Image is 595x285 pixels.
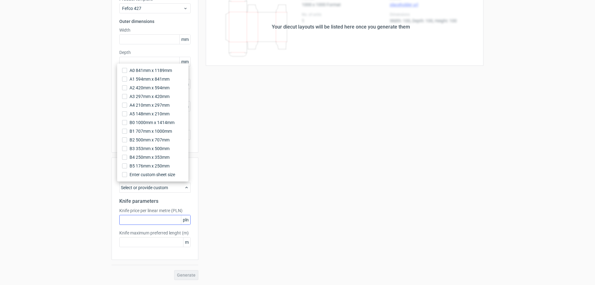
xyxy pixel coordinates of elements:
[130,85,170,91] span: A2 420mm x 594mm
[122,5,183,11] span: Fefco 427
[130,119,174,126] span: B0 1000mm x 1414mm
[130,154,170,160] span: B4 250mm x 353mm
[130,93,170,100] span: A3 297mm x 420mm
[130,76,170,82] span: A1 594mm x 841mm
[119,49,191,56] label: Depth
[179,35,190,44] span: mm
[119,230,191,236] label: Knife maximum preferred lenght (m)
[272,23,410,31] div: Your diecut layouts will be listed here once you generate them
[119,183,191,193] div: Select or provide custom
[130,128,172,134] span: B1 707mm x 1000mm
[119,198,191,205] h2: Knife parameters
[181,215,190,225] span: pln
[119,207,191,214] label: Knife price per linear metre (PLN)
[119,18,191,24] h3: Outer dimensions
[130,102,170,108] span: A4 210mm x 297mm
[130,163,170,169] span: B5 176mm x 250mm
[179,57,190,66] span: mm
[130,111,170,117] span: A5 148mm x 210mm
[130,67,172,73] span: A0 841mm x 1189mm
[130,145,170,152] span: B3 353mm x 500mm
[130,171,175,178] span: Enter custom sheet size
[130,137,170,143] span: B2 500mm x 707mm
[119,27,191,33] label: Width
[183,238,190,247] span: m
